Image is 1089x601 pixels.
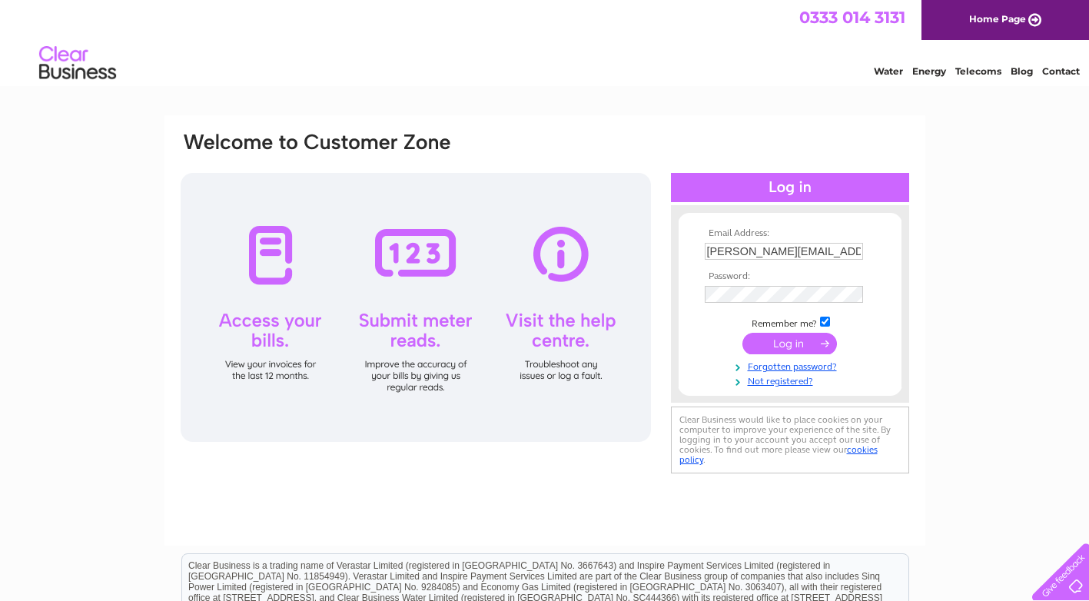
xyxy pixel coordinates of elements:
a: 0333 014 3131 [799,8,905,27]
a: Water [874,65,903,77]
th: Email Address: [701,228,879,239]
a: Energy [912,65,946,77]
img: logo.png [38,40,117,87]
td: Remember me? [701,314,879,330]
div: Clear Business is a trading name of Verastar Limited (registered in [GEOGRAPHIC_DATA] No. 3667643... [182,8,908,75]
a: Contact [1042,65,1080,77]
div: Clear Business would like to place cookies on your computer to improve your experience of the sit... [671,407,909,473]
a: cookies policy [679,444,878,465]
a: Telecoms [955,65,1001,77]
a: Forgotten password? [705,358,879,373]
a: Not registered? [705,373,879,387]
a: Blog [1011,65,1033,77]
input: Submit [742,333,837,354]
th: Password: [701,271,879,282]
